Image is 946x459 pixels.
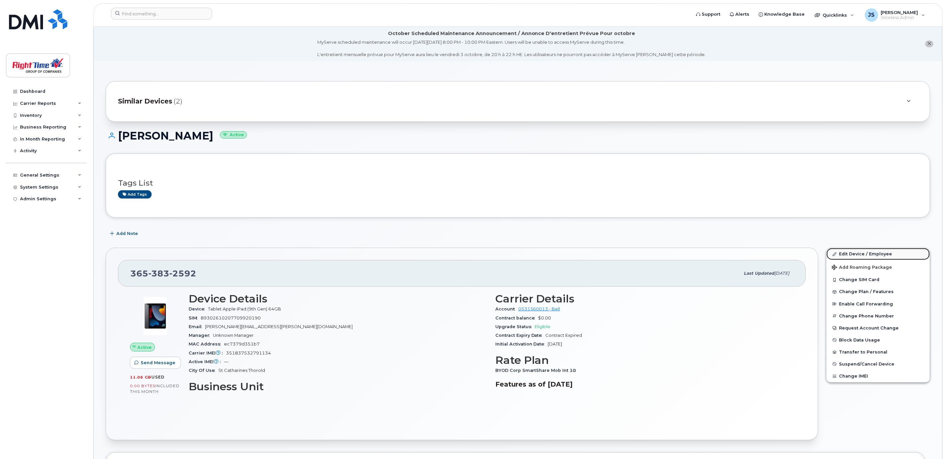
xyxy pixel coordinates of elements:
[118,190,152,199] a: Add tags
[189,333,213,338] span: Manager
[106,228,144,240] button: Add Note
[189,368,218,373] span: City Of Use
[495,324,535,329] span: Upgrade Status
[538,315,551,320] span: $0.00
[141,360,175,366] span: Send Message
[151,375,165,380] span: used
[839,289,894,294] span: Change Plan / Features
[495,354,794,366] h3: Rate Plan
[495,341,548,347] span: Initial Activation Date
[495,368,580,373] span: BYOD Corp SmartShare Mob Int 10
[201,315,261,320] span: 89302610207709920190
[827,286,930,298] button: Change Plan / Features
[827,298,930,310] button: Enable Call Forwarding
[495,333,546,338] span: Contract Expiry Date
[495,315,538,320] span: Contract balance
[318,39,706,58] div: MyServe scheduled maintenance will occur [DATE][DATE] 8:00 PM - 10:00 PM Eastern. Users will be u...
[388,30,635,37] div: October Scheduled Maintenance Announcement / Annonce D'entretient Prévue Pour octobre
[138,344,152,351] span: Active
[213,333,254,338] span: Unknown Manager
[827,310,930,322] button: Change Phone Number
[189,341,224,347] span: MAC Address
[827,322,930,334] button: Request Account Change
[208,306,281,311] span: Tablet Apple iPad (9th Gen) 64GB
[189,324,205,329] span: Email
[518,306,560,311] a: 0531560013 - Bell
[189,351,226,356] span: Carrier IMEI
[106,130,930,142] h1: [PERSON_NAME]
[827,248,930,260] a: Edit Device / Employee
[130,375,151,380] span: 11.06 GB
[130,357,181,369] button: Send Message
[118,96,172,106] span: Similar Devices
[189,381,487,393] h3: Business Unit
[827,334,930,346] button: Block Data Usage
[775,271,790,276] span: [DATE]
[224,359,228,364] span: —
[135,296,175,336] img: image20231002-3703462-17fd4bd.jpeg
[495,293,794,305] h3: Carrier Details
[218,368,265,373] span: St Catharines Thorold
[744,271,775,276] span: Last updated
[205,324,353,329] span: [PERSON_NAME][EMAIL_ADDRESS][PERSON_NAME][DOMAIN_NAME]
[224,341,260,347] span: ec7379d351b7
[535,324,551,329] span: Eligible
[118,179,918,187] h3: Tags List
[189,315,201,320] span: SIM
[130,268,196,278] span: 365
[174,96,182,106] span: (2)
[827,346,930,358] button: Transfer to Personal
[189,359,224,364] span: Active IMEI
[839,362,895,367] span: Suspend/Cancel Device
[548,341,562,347] span: [DATE]
[189,306,208,311] span: Device
[116,230,138,237] span: Add Note
[220,131,247,139] small: Active
[827,370,930,382] button: Change IMEI
[832,265,892,271] span: Add Roaming Package
[495,380,794,388] h3: Features as of [DATE]
[148,268,169,278] span: 383
[546,333,582,338] span: Contract Expired
[495,306,518,311] span: Account
[130,384,155,388] span: 0.00 Bytes
[169,268,196,278] span: 2592
[839,301,893,306] span: Enable Call Forwarding
[827,260,930,274] button: Add Roaming Package
[827,274,930,286] button: Change SIM Card
[827,358,930,370] button: Suspend/Cancel Device
[189,293,487,305] h3: Device Details
[226,351,271,356] span: 351837532791134
[925,40,934,47] button: close notification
